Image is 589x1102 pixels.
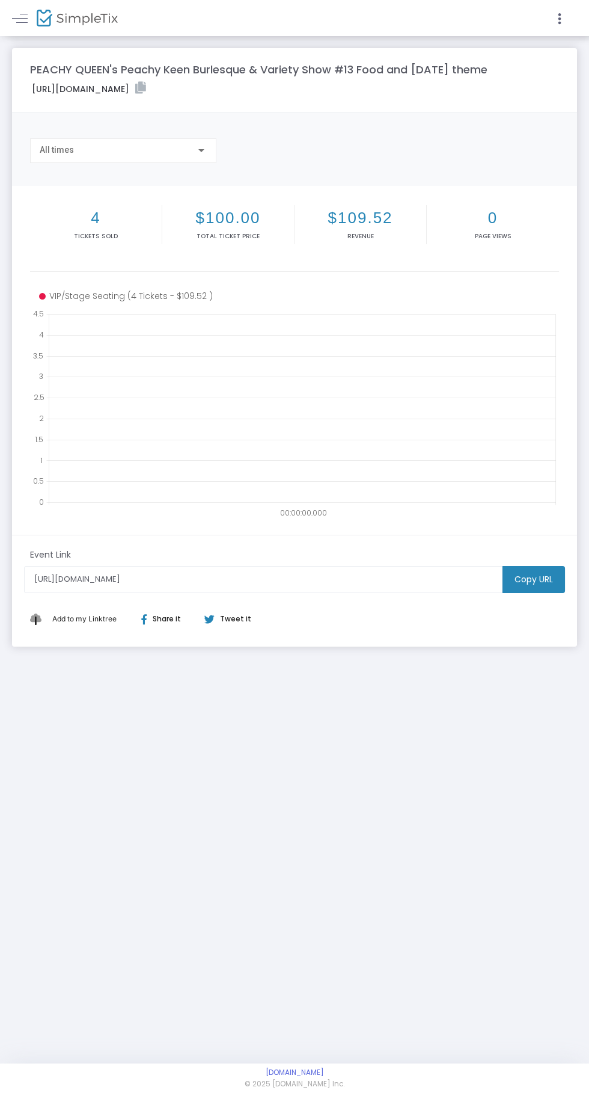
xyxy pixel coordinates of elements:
label: [URL][DOMAIN_NAME] [32,82,146,96]
p: Tickets sold [32,232,159,241]
img: linktree [30,614,49,625]
h2: $109.52 [297,209,424,227]
text: 3.5 [33,350,43,360]
h2: $100.00 [165,209,291,227]
a: [DOMAIN_NAME] [266,1068,324,1077]
text: 1 [40,455,43,465]
p: Total Ticket Price [165,232,291,241]
span: © 2025 [DOMAIN_NAME] Inc. [245,1079,344,1090]
text: 0 [39,497,44,507]
h2: 4 [32,209,159,227]
text: 0.5 [33,476,44,486]
text: 2 [39,413,44,423]
button: Add This to My Linktree [49,605,120,633]
span: Add to my Linktree [52,614,117,623]
div: Tweet it [192,614,257,624]
h2: 0 [429,209,557,227]
text: 2.5 [34,392,44,402]
m-panel-title: PEACHY QUEEN's Peachy Keen Burlesque & Variety Show #13 Food and [DATE] theme [30,61,487,78]
text: 1.5 [35,434,43,444]
p: Page Views [429,232,557,241]
text: 3 [39,371,43,381]
m-button: Copy URL [502,566,565,593]
text: 4 [39,329,44,339]
text: 4.5 [33,309,44,319]
div: Share it [129,614,204,624]
text: 00:00:00.000 [280,508,327,518]
m-panel-subtitle: Event Link [30,549,71,561]
span: All times [40,145,74,155]
p: Revenue [297,232,424,241]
